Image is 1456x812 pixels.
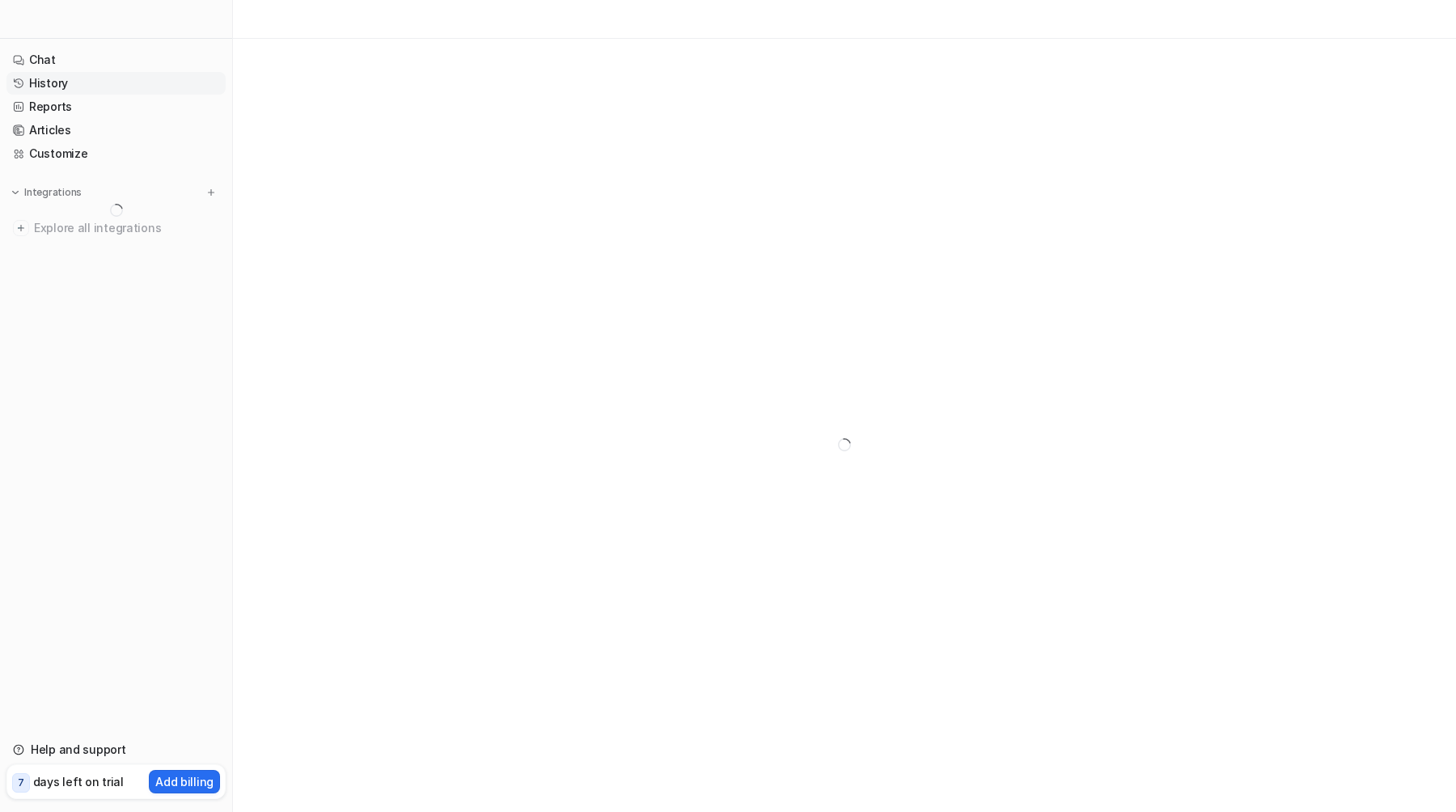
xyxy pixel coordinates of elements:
a: History [6,72,226,95]
p: days left on trial [33,773,124,790]
img: menu_add.svg [205,187,217,198]
button: Add billing [149,770,220,793]
a: Customize [6,142,226,165]
p: Add billing [155,773,214,790]
a: Reports [6,95,226,118]
span: Explore all integrations [34,215,219,241]
a: Explore all integrations [6,217,226,239]
button: Integrations [6,184,87,201]
p: 7 [18,776,24,790]
img: expand menu [10,187,21,198]
a: Help and support [6,738,226,761]
a: Articles [6,119,226,142]
img: explore all integrations [13,220,29,236]
a: Chat [6,49,226,71]
p: Integrations [24,186,82,199]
